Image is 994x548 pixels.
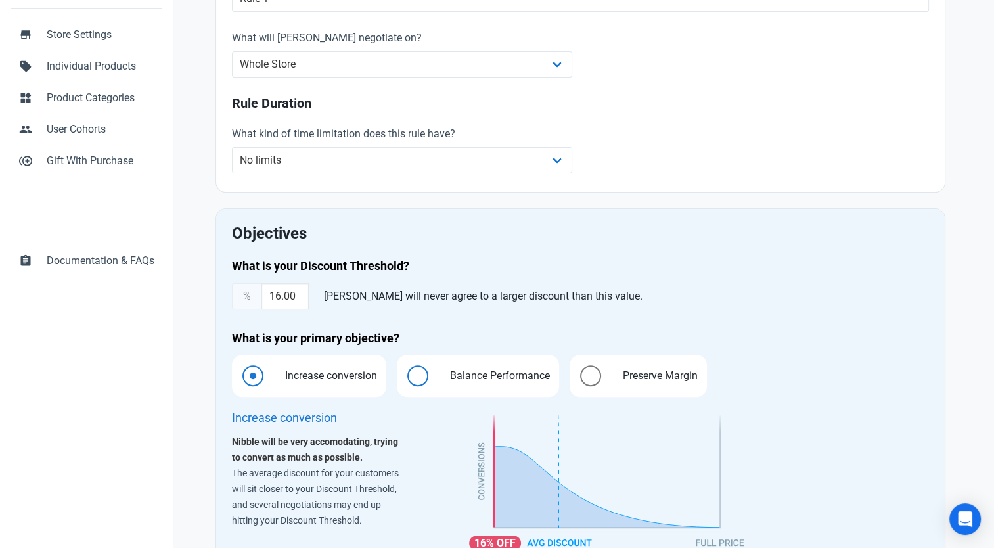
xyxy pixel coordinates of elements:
span: Documentation & FAQs [47,253,154,269]
a: peopleUser Cohorts [11,114,162,145]
span: Product Categories [47,90,154,106]
span: widgets [19,90,32,103]
p: The average discount for your customers will sit closer to your Discount Threshold, and several n... [232,465,405,528]
h4: What is your primary objective? [232,331,929,346]
span: Gift With Purchase [47,153,154,169]
span: Store Settings [47,27,154,43]
strong: Nibble will be very accomodating, trying to convert as much as possible. [232,436,398,463]
span: sell [19,58,32,72]
span: store [19,27,32,40]
span: Balance Performance [436,368,556,384]
span: Increase conversion [271,368,384,384]
a: assignmentDocumentation & FAQs [11,245,162,277]
span: User Cohorts [47,122,154,137]
label: What will [PERSON_NAME] negotiate on? [232,30,573,46]
span: control_point_duplicate [19,153,32,166]
label: What kind of time limitation does this rule have? [232,126,573,142]
div: [PERSON_NAME] will never agree to a larger discount than this value. [319,283,648,309]
a: control_point_duplicateGift With Purchase [11,145,162,177]
h3: Rule Duration [232,96,929,111]
a: widgetsProduct Categories [11,82,162,114]
h4: What is your Discount Threshold? [232,258,929,274]
span: assignment [19,253,32,266]
div: Open Intercom Messenger [949,503,981,535]
span: people [19,122,32,135]
h2: Objectives [232,225,929,242]
span: Preserve Margin [609,368,704,384]
span: Individual Products [47,58,154,74]
a: sellIndividual Products [11,51,162,82]
div: Increase conversion [232,407,337,428]
a: storeStore Settings [11,19,162,51]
